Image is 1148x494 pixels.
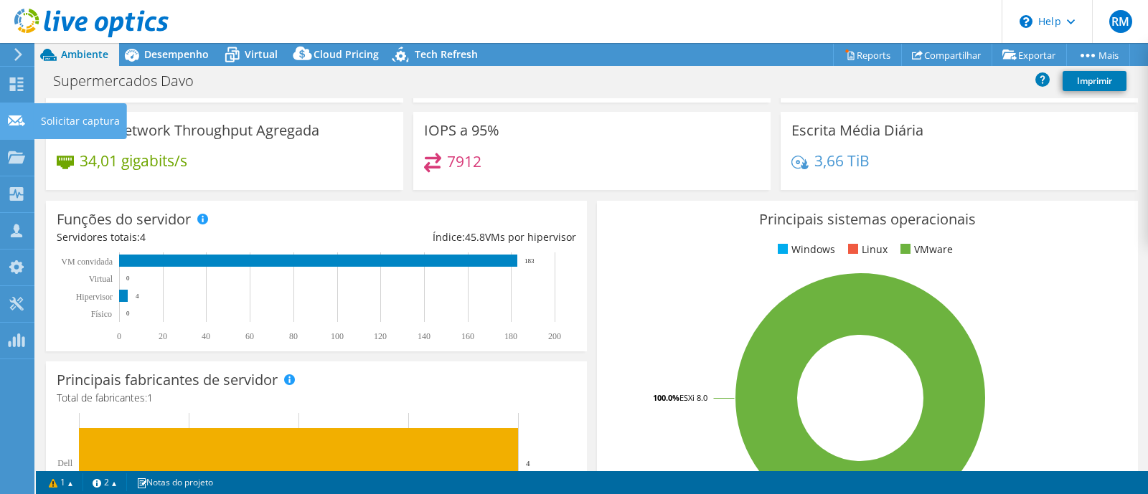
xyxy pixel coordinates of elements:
text: 200 [548,331,561,341]
h4: 34,01 gigabits/s [80,153,187,168]
div: Solicitar captura [34,103,127,139]
a: Notas do projeto [126,473,223,491]
span: RM [1109,10,1132,33]
div: Índice: VMs por hipervisor [316,229,576,245]
h4: 7912 [447,153,481,169]
a: Exportar [992,44,1067,66]
text: 4 [526,459,530,467]
span: Virtual [245,47,278,61]
text: 0 [126,310,130,317]
svg: \n [1020,15,1032,28]
tspan: Físico [91,309,112,319]
h3: Principais sistemas operacionais [608,212,1127,227]
text: 120 [374,331,387,341]
text: 60 [245,331,254,341]
span: 1 [147,391,153,404]
text: 0 [126,275,130,282]
li: Linux [844,242,888,257]
h3: Funções do servidor [57,212,191,227]
a: Mais [1066,44,1130,66]
li: VMware [897,242,953,257]
a: Imprimir [1063,71,1126,91]
h3: Maxima Network Throughput Agregada [57,123,319,138]
h4: 3,66 TiB [814,153,870,168]
a: 1 [39,473,83,491]
h1: Supermercados Davo [47,73,216,89]
text: 180 [504,331,517,341]
text: 160 [461,331,474,341]
text: Virtual [89,274,113,284]
a: Reports [833,44,902,66]
span: 4 [140,230,146,244]
text: VM convidada [61,257,113,267]
text: 100 [331,331,344,341]
div: Servidores totais: [57,229,316,245]
text: 183 [524,257,535,265]
span: 45.8 [465,230,485,244]
a: Compartilhar [901,44,992,66]
text: 140 [418,331,430,341]
h3: Escrita Média Diária [791,123,923,138]
tspan: 100.0% [653,392,679,403]
h4: Total de fabricantes: [57,390,576,406]
text: 4 [136,293,139,300]
h3: IOPS a 95% [424,123,499,138]
text: 80 [289,331,298,341]
tspan: ESXi 8.0 [679,392,707,403]
text: 0 [117,331,121,341]
text: Hipervisor [76,292,113,302]
li: Windows [774,242,835,257]
text: 40 [202,331,210,341]
span: Ambiente [61,47,108,61]
text: Dell [57,458,72,468]
a: 2 [83,473,127,491]
span: Desempenho [144,47,209,61]
span: Tech Refresh [415,47,478,61]
span: Cloud Pricing [314,47,379,61]
text: 20 [159,331,167,341]
h3: Principais fabricantes de servidor [57,372,278,388]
